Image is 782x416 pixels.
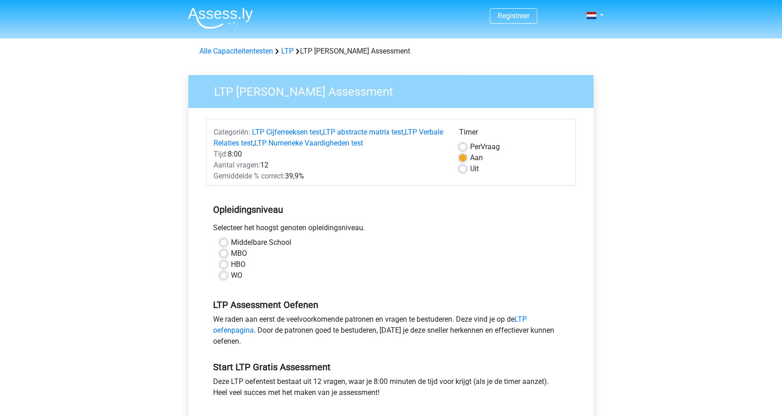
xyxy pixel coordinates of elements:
[281,47,294,55] a: LTP
[188,7,253,29] img: Assessly
[206,376,576,402] div: Deze LTP oefentest bestaat uit 12 vragen, waar je 8:00 minuten de tijd voor krijgt (als je de tim...
[214,150,228,158] span: Tijd:
[470,152,483,163] label: Aan
[203,81,587,99] h3: LTP [PERSON_NAME] Assessment
[231,237,291,248] label: Middelbare School
[459,127,568,141] div: Timer
[214,161,260,169] span: Aantal vragen:
[207,149,452,160] div: 8:00
[213,299,569,310] h5: LTP Assessment Oefenen
[231,270,242,281] label: WO
[254,139,363,147] a: LTP Numerieke Vaardigheden test
[323,128,403,136] a: LTP abstracte matrix test
[498,11,530,20] a: Registreer
[214,128,250,136] span: Categoriën:
[252,128,321,136] a: LTP Cijferreeksen test
[470,142,481,151] span: Per
[470,163,479,174] label: Uit
[196,46,586,57] div: LTP [PERSON_NAME] Assessment
[213,200,569,219] h5: Opleidingsniveau
[207,160,452,171] div: 12
[214,172,285,180] span: Gemiddelde % correct:
[206,222,576,237] div: Selecteer het hoogst genoten opleidingsniveau.
[207,171,452,182] div: 39,9%
[470,141,500,152] label: Vraag
[206,314,576,351] div: We raden aan eerst de veelvoorkomende patronen en vragen te bestuderen. Deze vind je op de . Door...
[207,127,452,149] div: , , ,
[213,362,569,373] h5: Start LTP Gratis Assessment
[199,47,273,55] a: Alle Capaciteitentesten
[231,248,247,259] label: MBO
[231,259,246,270] label: HBO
